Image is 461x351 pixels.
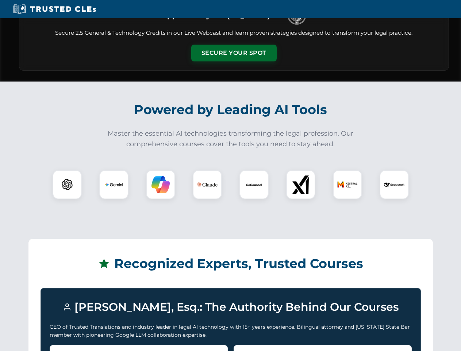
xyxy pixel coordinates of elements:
[239,170,269,199] div: CoCounsel
[28,29,440,37] p: Secure 2.5 General & Technology Credits in our Live Webcast and learn proven strategies designed ...
[245,175,263,194] img: CoCounsel Logo
[41,251,421,276] h2: Recognized Experts, Trusted Courses
[286,170,315,199] div: xAI
[105,175,123,194] img: Gemini Logo
[337,174,358,195] img: Mistral AI Logo
[380,170,409,199] div: DeepSeek
[57,174,78,195] img: ChatGPT Logo
[197,174,218,195] img: Claude Logo
[384,174,404,195] img: DeepSeek Logo
[103,128,358,150] p: Master the essential AI technologies transforming the legal profession. Our comprehensive courses...
[191,45,277,61] button: Secure Your Spot
[151,175,170,194] img: Copilot Logo
[50,297,412,317] h3: [PERSON_NAME], Esq.: The Authority Behind Our Courses
[193,170,222,199] div: Claude
[146,170,175,199] div: Copilot
[50,323,412,339] p: CEO of Trusted Translations and industry leader in legal AI technology with 15+ years experience....
[11,4,98,15] img: Trusted CLEs
[99,170,128,199] div: Gemini
[333,170,362,199] div: Mistral AI
[292,175,310,194] img: xAI Logo
[28,97,433,122] h2: Powered by Leading AI Tools
[53,170,82,199] div: ChatGPT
